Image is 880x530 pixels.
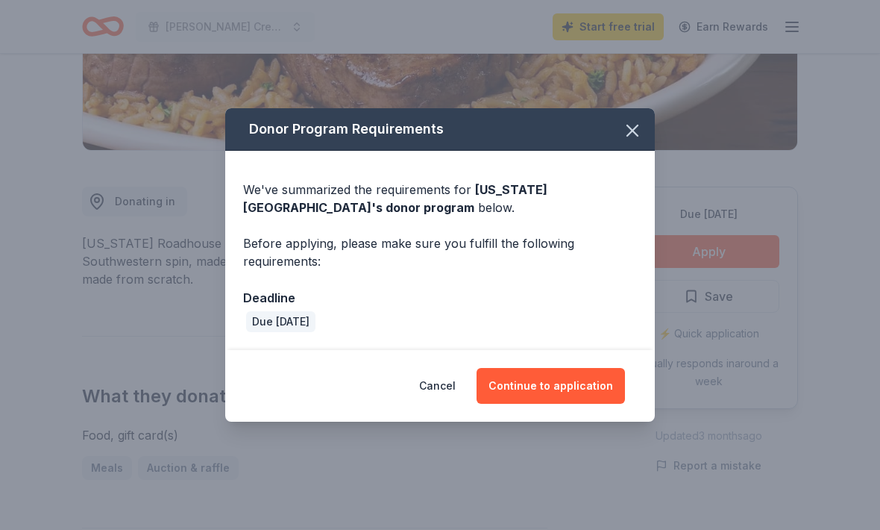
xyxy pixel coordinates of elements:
[225,108,655,151] div: Donor Program Requirements
[477,368,625,404] button: Continue to application
[243,234,637,270] div: Before applying, please make sure you fulfill the following requirements:
[246,311,315,332] div: Due [DATE]
[243,288,637,308] div: Deadline
[243,181,637,216] div: We've summarized the requirements for below.
[419,368,456,404] button: Cancel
